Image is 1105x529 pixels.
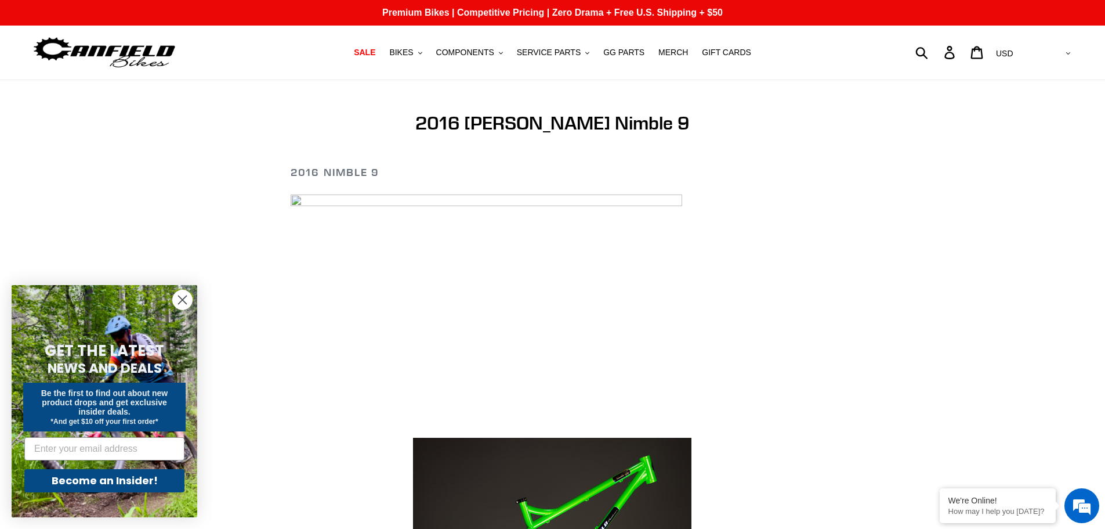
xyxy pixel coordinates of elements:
input: Search [922,39,951,65]
span: Be the first to find out about new product drops and get exclusive insider deals. [41,388,168,416]
img: Canfield Bikes [32,34,177,71]
button: Become an Insider! [24,469,184,492]
a: GG PARTS [597,45,650,60]
a: GIFT CARDS [696,45,757,60]
h1: 2016 [PERSON_NAME] Nimble 9 [291,112,814,134]
button: Close dialog [172,290,193,310]
span: COMPONENTS [436,48,494,57]
a: MERCH [653,45,694,60]
h2: 2016 Nimble 9 [291,166,814,179]
span: GET THE LATEST [45,340,164,361]
button: BIKES [383,45,427,60]
span: GG PARTS [603,48,644,57]
span: NEWS AND DEALS [48,359,162,377]
a: SALE [348,45,381,60]
span: SERVICE PARTS [517,48,581,57]
input: Enter your email address [24,437,184,460]
span: SALE [354,48,375,57]
span: MERCH [658,48,688,57]
div: We're Online! [948,496,1047,505]
p: How may I help you today? [948,507,1047,516]
span: GIFT CARDS [702,48,751,57]
button: COMPONENTS [430,45,509,60]
span: *And get $10 off your first order* [50,418,158,426]
button: SERVICE PARTS [511,45,595,60]
span: BIKES [389,48,413,57]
